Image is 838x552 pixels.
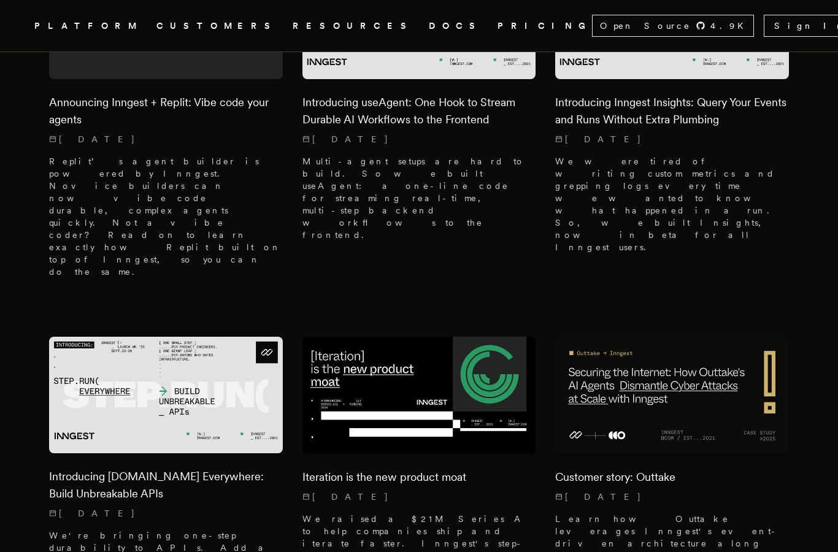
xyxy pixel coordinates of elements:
[600,20,691,32] span: Open Source
[555,469,789,486] h2: Customer story: Outtake
[710,20,751,32] span: 4.9 K
[34,18,142,34] button: PLATFORM
[49,155,283,278] p: Replit’s agent builder is powered by Inngest. Novice builders can now vibe code durable, complex ...
[555,155,789,253] p: We were tired of writing custom metrics and grepping logs every time we wanted to know what happe...
[498,18,592,34] a: PRICING
[302,94,536,128] h2: Introducing useAgent: One Hook to Stream Durable AI Workflows to the Frontend
[302,133,536,145] p: [DATE]
[49,94,283,128] h2: Announcing Inngest + Replit: Vibe code your agents
[555,133,789,145] p: [DATE]
[302,491,536,503] p: [DATE]
[293,18,414,34] button: RESOURCES
[302,155,536,241] p: Multi-agent setups are hard to build. So we built useAgent: a one-line code for streaming real-ti...
[49,507,283,519] p: [DATE]
[302,469,536,486] h2: Iteration is the new product moat
[302,337,536,453] img: Featured image for Iteration is the new product moat blog post
[49,337,283,453] img: Featured image for Introducing Step.Run Everywhere: Build Unbreakable APIs blog post
[555,94,789,128] h2: Introducing Inngest Insights: Query Your Events and Runs Without Extra Plumbing
[555,337,789,453] img: Featured image for Customer story: Outtake blog post
[156,18,278,34] a: CUSTOMERS
[49,133,283,145] p: [DATE]
[49,468,283,502] h2: Introducing [DOMAIN_NAME] Everywhere: Build Unbreakable APIs
[429,18,483,34] a: DOCS
[555,491,789,503] p: [DATE]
